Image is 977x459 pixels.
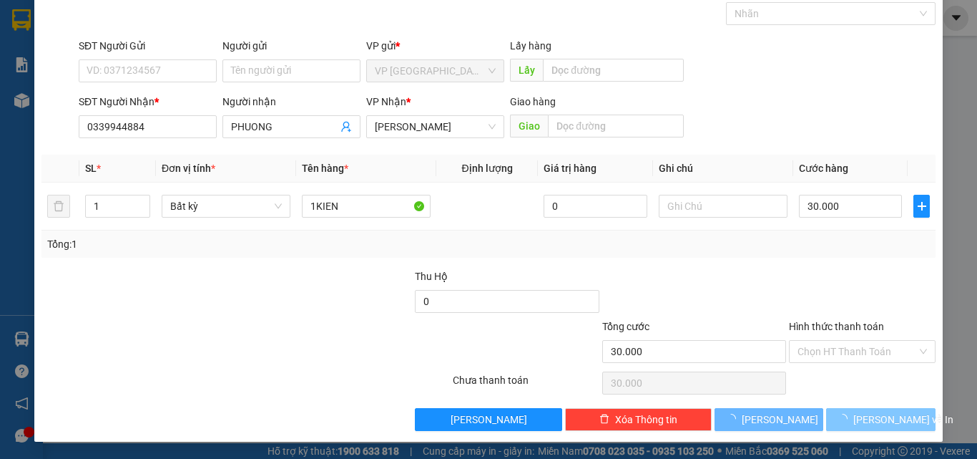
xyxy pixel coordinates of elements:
[170,195,282,217] span: Bất kỳ
[853,412,953,427] span: [PERSON_NAME] và In
[155,18,190,52] img: logo.jpg
[18,92,81,160] b: [PERSON_NAME]
[544,195,647,218] input: 0
[510,59,543,82] span: Lấy
[659,195,787,218] input: Ghi Chú
[162,163,215,174] span: Đơn vị tính
[302,163,348,174] span: Tên hàng
[79,94,217,110] div: SĐT Người Nhận
[615,412,677,427] span: Xóa Thông tin
[375,60,496,82] span: VP Sài Gòn
[222,94,360,110] div: Người nhận
[120,54,197,66] b: [DOMAIN_NAME]
[47,195,70,218] button: delete
[47,236,378,252] div: Tổng: 1
[510,115,548,137] span: Giao
[375,116,496,137] span: VP Phan Thiết
[366,96,406,107] span: VP Nhận
[510,40,551,52] span: Lấy hàng
[599,414,609,425] span: delete
[602,321,649,332] span: Tổng cước
[415,271,448,282] span: Thu Hộ
[544,163,596,174] span: Giá trị hàng
[120,68,197,86] li: (c) 2017
[548,115,684,137] input: Dọc đường
[726,414,742,424] span: loading
[799,163,848,174] span: Cước hàng
[826,408,936,431] button: [PERSON_NAME] và In
[742,412,818,427] span: [PERSON_NAME]
[340,121,352,132] span: user-add
[85,163,97,174] span: SL
[789,321,884,332] label: Hình thức thanh toán
[543,59,684,82] input: Dọc đường
[451,372,601,397] div: Chưa thanh toán
[415,408,561,431] button: [PERSON_NAME]
[366,38,504,54] div: VP gửi
[715,408,824,431] button: [PERSON_NAME]
[510,96,556,107] span: Giao hàng
[222,38,360,54] div: Người gửi
[92,21,137,137] b: BIÊN NHẬN GỬI HÀNG HÓA
[451,412,527,427] span: [PERSON_NAME]
[914,200,929,212] span: plus
[913,195,930,218] button: plus
[565,408,712,431] button: deleteXóa Thông tin
[838,414,853,424] span: loading
[302,195,431,218] input: VD: Bàn, Ghế
[653,155,793,183] th: Ghi chú
[461,163,512,174] span: Định lượng
[79,38,217,54] div: SĐT Người Gửi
